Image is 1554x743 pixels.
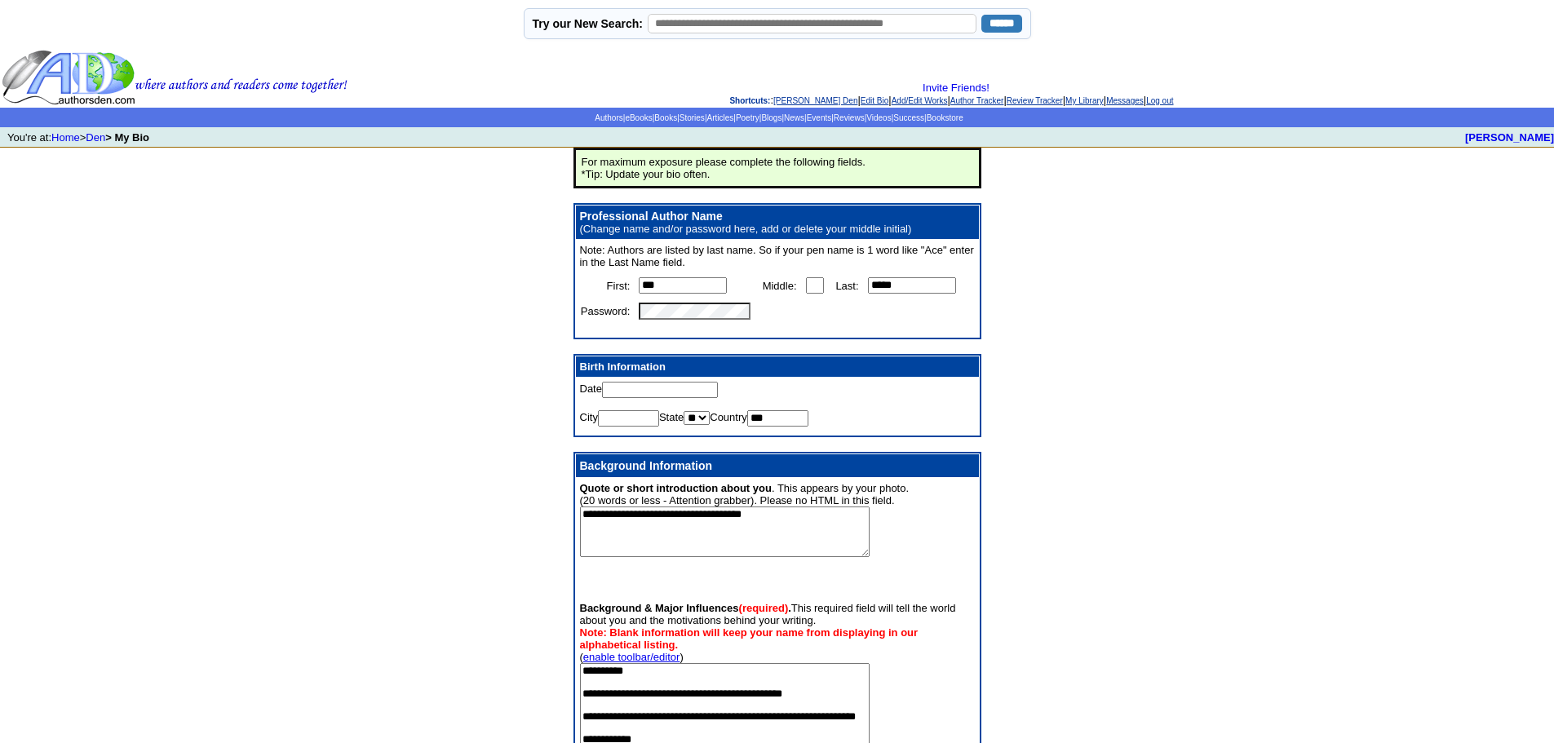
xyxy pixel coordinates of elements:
a: Stories [680,113,705,122]
font: For maximum exposure please complete the following fields. *Tip: Update your bio often. [582,156,866,180]
b: Background Information [580,459,713,472]
a: Reviews [834,113,865,122]
a: My Library [1065,96,1104,105]
strong: Background & Major Influences . [580,602,791,614]
a: Videos [866,113,891,122]
span: Professional Author Name [580,210,723,223]
a: Success [893,113,924,122]
a: [PERSON_NAME] Den [773,96,857,105]
a: Den [86,131,105,144]
img: shim.gif [613,329,630,333]
a: Blogs [761,113,781,122]
a: News [784,113,804,122]
a: Authors [595,113,622,122]
a: Add/Edit Works [892,96,948,105]
a: Review Tracker [1007,96,1063,105]
a: [PERSON_NAME] [1465,131,1554,144]
font: (Change name and/or password here, add or delete your middle initial) [580,223,912,235]
font: Date City State Country [580,383,808,433]
a: Bookstore [927,113,963,122]
font: You're at: > [7,131,149,144]
label: Try our New Search: [533,17,643,30]
font: Last: [835,280,858,292]
font: . This appears by your photo. (20 words or less - Attention grabber). Please no HTML in this field. [580,482,910,559]
font: Quote or short introduction about you [580,482,772,494]
a: Invite Friends! [923,82,990,94]
font: Password: [581,305,631,317]
img: shim.gif [580,427,596,431]
a: Edit Bio [861,96,888,105]
font: First: [607,280,631,292]
a: Home [51,131,80,144]
img: header_logo2.gif [2,49,348,106]
a: Messages [1106,96,1144,105]
span: Shortcuts: [729,96,770,105]
a: Author Tracker [950,96,1004,105]
a: Poetry [736,113,759,122]
a: Log out [1146,96,1173,105]
a: Articles [706,113,733,122]
b: Birth Information [580,360,666,373]
div: : | | | | | | | [351,82,1552,106]
a: eBooks [625,113,652,122]
b: > My Bio [105,131,149,144]
a: Events [807,113,832,122]
b: Note: Blank information will keep your name from displaying in our alphabetical listing. [580,626,919,651]
font: (required) [739,602,789,614]
font: Note: Authors are listed by last name. So if your pen name is 1 word like "Ace" enter in the Last... [580,244,974,268]
a: enable toolbar/editor [583,651,680,663]
font: Middle: [763,280,797,292]
a: Books [654,113,677,122]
